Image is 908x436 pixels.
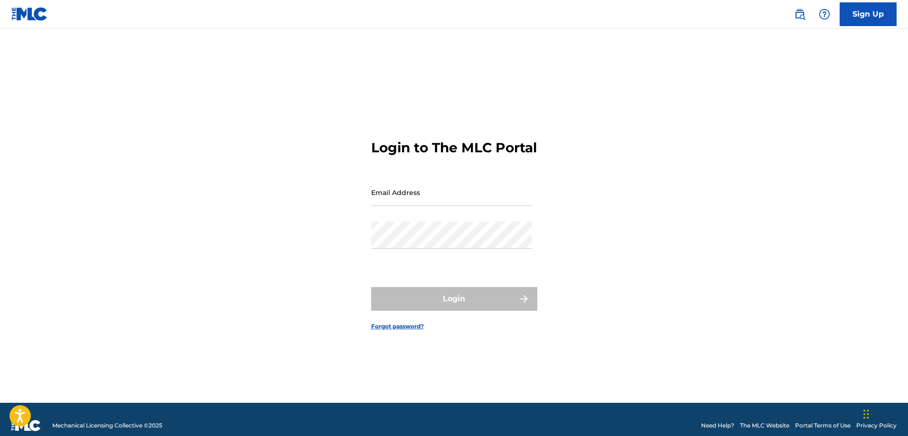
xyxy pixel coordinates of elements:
img: search [794,9,805,20]
span: Mechanical Licensing Collective © 2025 [52,421,162,430]
img: help [819,9,830,20]
iframe: Chat Widget [861,390,908,436]
img: MLC Logo [11,7,48,21]
div: Help [815,5,834,24]
div: Drag [863,400,869,428]
img: logo [11,420,41,431]
a: Sign Up [840,2,897,26]
h3: Login to The MLC Portal [371,139,537,156]
a: Forgot password? [371,322,424,331]
a: Portal Terms of Use [795,421,851,430]
a: Need Help? [701,421,734,430]
a: Public Search [790,5,809,24]
a: The MLC Website [740,421,789,430]
a: Privacy Policy [856,421,897,430]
